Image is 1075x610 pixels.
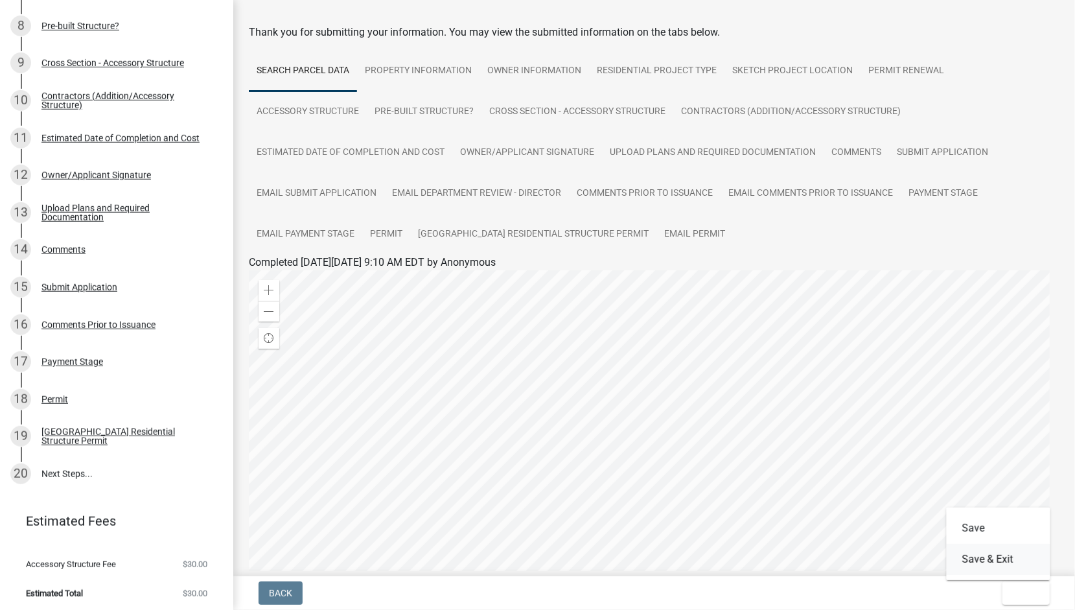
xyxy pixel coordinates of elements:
a: Email Submit Application [249,173,384,215]
a: [GEOGRAPHIC_DATA] Residential Structure Permit [410,214,656,255]
div: Comments Prior to Issuance [41,320,156,329]
span: Estimated Total [26,589,83,598]
a: Permit Renewal [861,51,952,92]
div: 19 [10,426,31,447]
div: 11 [10,128,31,148]
div: Contractors (Addition/Accessory Structure) [41,91,213,110]
a: Email Payment Stage [249,214,362,255]
button: Back [259,581,303,605]
div: [GEOGRAPHIC_DATA] Residential Structure Permit [41,427,213,445]
a: Comments Prior to Issuance [569,173,721,215]
div: 8 [10,16,31,36]
div: Owner/Applicant Signature [41,170,151,180]
div: Cross Section - Accessory Structure [41,58,184,67]
div: Upload Plans and Required Documentation [41,204,213,222]
a: Sketch Project Location [724,51,861,92]
div: 18 [10,389,31,410]
div: 17 [10,351,31,372]
div: Pre-built Structure? [41,21,119,30]
div: 9 [10,53,31,73]
a: Upload Plans and Required Documentation [602,132,824,174]
a: Comments [824,132,889,174]
a: Estimated Date of Completion and Cost [249,132,452,174]
a: Email Department Review - Director [384,173,569,215]
div: 15 [10,277,31,298]
a: Search Parcel Data [249,51,357,92]
div: Zoom out [259,301,279,322]
a: Residential Project Type [589,51,724,92]
a: Permit [362,214,410,255]
button: Save & Exit [947,544,1050,575]
a: Accessory Structure [249,91,367,133]
button: Exit [1002,581,1050,605]
a: Property Information [357,51,480,92]
button: Save [947,513,1050,544]
div: Comments [41,245,86,254]
span: Back [269,588,292,598]
div: Payment Stage [41,357,103,366]
div: Exit [947,508,1050,580]
div: Find my location [259,328,279,349]
a: Email Permit [656,214,733,255]
div: 13 [10,202,31,223]
a: Email Comments Prior to Issuance [721,173,901,215]
div: Thank you for submitting your information. You may view the submitted information on the tabs below. [249,25,1059,40]
div: 16 [10,314,31,335]
a: Owner Information [480,51,589,92]
span: Completed [DATE][DATE] 9:10 AM EDT by Anonymous [249,256,496,268]
span: Accessory Structure Fee [26,560,116,569]
a: Contractors (Addition/Accessory Structure) [673,91,908,133]
a: Pre-built Structure? [367,91,481,133]
div: Estimated Date of Completion and Cost [41,134,200,143]
div: Submit Application [41,283,117,292]
span: $30.00 [183,560,207,569]
a: Estimated Fees [10,508,213,534]
span: Exit [1013,588,1032,598]
div: 12 [10,165,31,185]
a: Cross Section - Accessory Structure [481,91,673,133]
div: 14 [10,239,31,260]
div: Zoom in [259,280,279,301]
a: Payment Stage [901,173,986,215]
div: Permit [41,395,68,404]
a: Owner/Applicant Signature [452,132,602,174]
div: 10 [10,90,31,111]
span: $30.00 [183,589,207,598]
div: 20 [10,463,31,484]
a: Submit Application [889,132,996,174]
